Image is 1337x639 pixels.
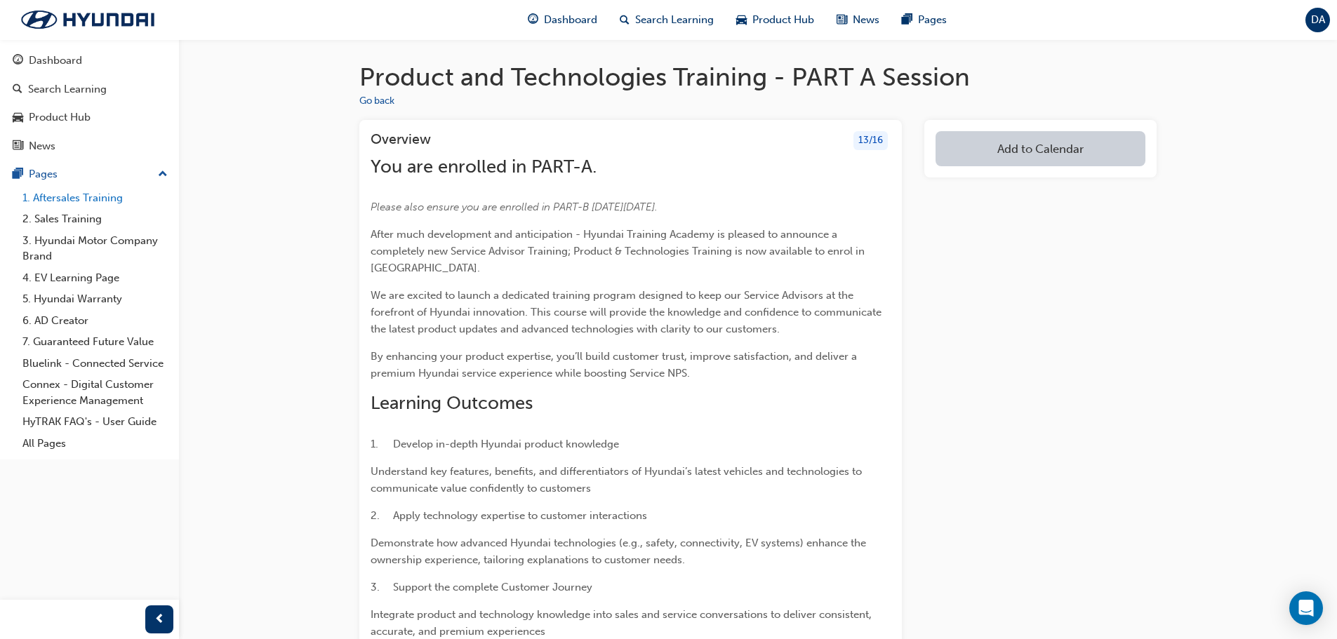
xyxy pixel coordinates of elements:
span: prev-icon [154,611,165,628]
span: search-icon [13,83,22,96]
span: Demonstrate how advanced Hyundai technologies (e.g., safety, connectivity, EV systems) enhance th... [371,537,869,566]
a: All Pages [17,433,173,455]
a: guage-iconDashboard [517,6,608,34]
a: news-iconNews [825,6,891,34]
span: Pages [918,12,947,28]
span: Search Learning [635,12,714,28]
a: Connex - Digital Customer Experience Management [17,374,173,411]
span: 3. Support the complete Customer Journey [371,581,592,593]
button: Go back [359,93,394,109]
span: Learning Outcomes [371,392,533,414]
div: Pages [29,166,58,182]
a: 7. Guaranteed Future Value [17,331,173,353]
a: HyTRAK FAQ's - User Guide [17,411,173,433]
h1: Product and Technologies Training - PART A Session [359,62,1157,93]
span: Product Hub [752,12,814,28]
span: 2. Apply technology expertise to customer interactions [371,509,647,522]
a: 3. Hyundai Motor Company Brand [17,230,173,267]
span: Please also ensure you are enrolled in PART-B [DATE][DATE]. [371,201,658,213]
span: news-icon [837,11,847,29]
a: 6. AD Creator [17,310,173,332]
span: search-icon [620,11,630,29]
span: guage-icon [528,11,538,29]
a: 1. Aftersales Training [17,187,173,209]
a: 4. EV Learning Page [17,267,173,289]
button: Add to Calendar [936,131,1145,166]
div: Dashboard [29,53,82,69]
div: Search Learning [28,81,107,97]
div: News [29,138,55,154]
h3: Overview [371,131,431,150]
button: DashboardSearch LearningProduct HubNews [6,45,173,161]
div: Product Hub [29,109,91,126]
a: Search Learning [6,76,173,102]
button: Pages [6,161,173,187]
div: 13 / 16 [853,131,888,150]
span: up-icon [158,166,168,184]
div: Open Intercom Messenger [1289,591,1323,625]
a: search-iconSearch Learning [608,6,725,34]
span: DA [1311,12,1325,28]
span: News [853,12,879,28]
span: Understand key features, benefits, and differentiators of Hyundai’s latest vehicles and technolog... [371,465,865,495]
a: Bluelink - Connected Service [17,353,173,375]
a: car-iconProduct Hub [725,6,825,34]
button: DA [1305,8,1330,32]
span: guage-icon [13,55,23,67]
span: Integrate product and technology knowledge into sales and service conversations to deliver consis... [371,608,874,638]
span: news-icon [13,140,23,153]
a: Product Hub [6,105,173,130]
img: Trak [7,5,168,34]
span: We are excited to launch a dedicated training program designed to keep our Service Advisors at th... [371,289,884,335]
span: pages-icon [13,168,23,181]
span: 1. Develop in-depth Hyundai product knowledge [371,438,619,450]
span: By enhancing your product expertise, you’ll build customer trust, improve satisfaction, and deliv... [371,350,860,379]
span: You are enrolled in PART-A. [371,156,597,177]
a: 5. Hyundai Warranty [17,288,173,310]
span: car-icon [736,11,747,29]
span: car-icon [13,112,23,124]
a: Dashboard [6,48,173,74]
a: pages-iconPages [891,6,958,34]
a: 2. Sales Training [17,208,173,230]
a: News [6,133,173,159]
span: After much development and anticipation - Hyundai Training Academy is pleased to announce a compl... [371,228,867,274]
span: pages-icon [902,11,912,29]
span: Dashboard [544,12,597,28]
